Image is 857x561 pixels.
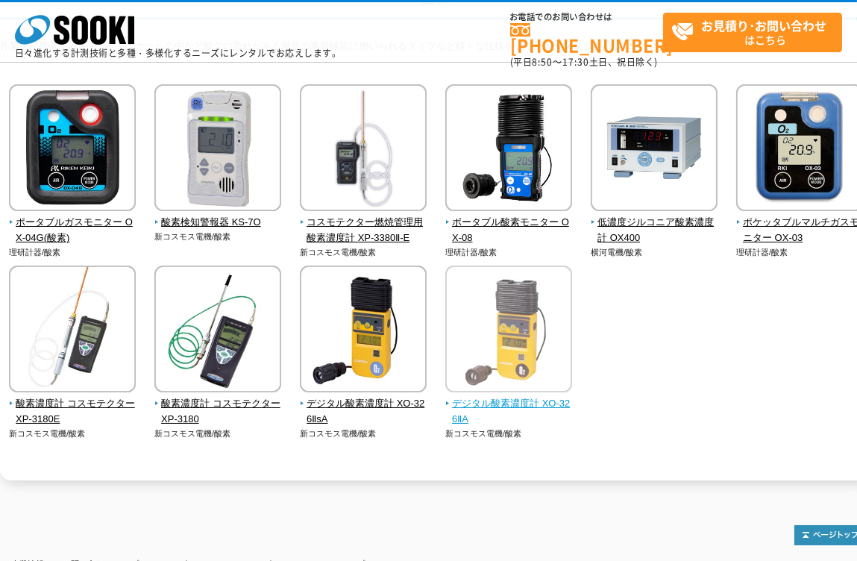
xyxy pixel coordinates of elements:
[591,215,718,246] span: 低濃度ジルコニア酸素濃度計 OX400
[300,215,427,246] span: コスモテクター燃焼管理用酸素濃度計 XP-3380Ⅱ-E
[300,84,427,215] img: コスモテクター燃焼管理用酸素濃度計 XP-3380Ⅱ-E
[591,201,718,245] a: 低濃度ジルコニア酸素濃度計 OX400
[300,396,427,427] span: デジタル酸素濃度計 XO-326ⅡsA
[154,201,282,231] a: 酸素検知警報器 KS-7O
[510,55,658,69] span: (平日 ～ 土日、祝日除く)
[300,246,427,259] p: 新コスモス電機/酸素
[533,55,553,69] span: 8:50
[154,266,281,396] img: 酸素濃度計 コスモテクター XP-3180
[9,246,136,259] p: 理研計器/酸素
[300,266,427,396] img: デジタル酸素濃度計 XO-326ⅡsA
[445,215,573,246] span: ポータブル酸素モニター OX-08
[9,84,136,215] img: ポータブルガスモニター OX-04G(酸素)
[445,84,572,215] img: ポータブル酸素モニター OX-08
[154,427,282,440] p: 新コスモス電機/酸素
[663,13,842,52] a: お見積り･お問い合わせはこちら
[591,246,718,259] p: 横河電機/酸素
[702,16,827,34] strong: お見積り･お問い合わせ
[9,266,136,396] img: 酸素濃度計 コスモテクター XP-3180E
[300,382,427,427] a: デジタル酸素濃度計 XO-326ⅡsA
[300,201,427,245] a: コスモテクター燃焼管理用酸素濃度計 XP-3380Ⅱ-E
[154,382,282,427] a: 酸素濃度計 コスモテクター XP-3180
[445,427,573,440] p: 新コスモス電機/酸素
[154,215,282,231] span: 酸素検知警報器 KS-7O
[445,201,573,245] a: ポータブル酸素モニター OX-08
[154,231,282,243] p: 新コスモス電機/酸素
[445,382,573,427] a: デジタル酸素濃度計 XO-326ⅡA
[300,427,427,440] p: 新コスモス電機/酸素
[671,13,841,51] span: はこちら
[9,215,136,246] span: ポータブルガスモニター OX-04G(酸素)
[445,246,573,259] p: 理研計器/酸素
[15,48,342,57] p: 日々進化する計測技術と多種・多様化するニーズにレンタルでお応えします。
[445,266,572,396] img: デジタル酸素濃度計 XO-326ⅡA
[510,23,663,54] a: [PHONE_NUMBER]
[445,396,573,427] span: デジタル酸素濃度計 XO-326ⅡA
[510,13,663,22] span: お電話でのお問い合わせは
[9,396,136,427] span: 酸素濃度計 コスモテクター XP-3180E
[9,427,136,440] p: 新コスモス電機/酸素
[154,396,282,427] span: 酸素濃度計 コスモテクター XP-3180
[9,201,136,245] a: ポータブルガスモニター OX-04G(酸素)
[154,84,281,215] img: 酸素検知警報器 KS-7O
[562,55,589,69] span: 17:30
[9,382,136,427] a: 酸素濃度計 コスモテクター XP-3180E
[591,84,718,215] img: 低濃度ジルコニア酸素濃度計 OX400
